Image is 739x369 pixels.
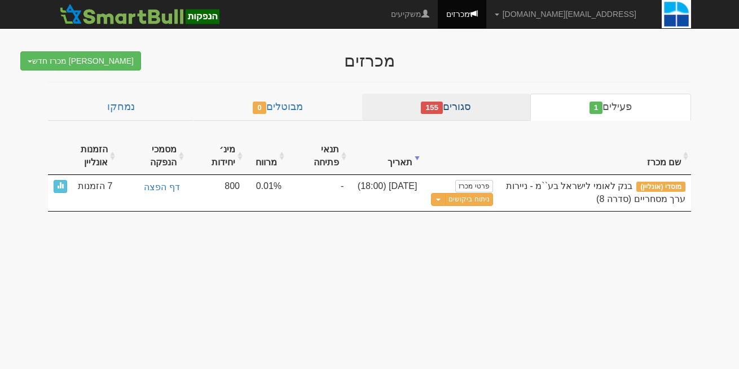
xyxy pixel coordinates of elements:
td: [DATE] (18:00) [349,175,423,211]
td: - [287,175,349,211]
a: סגורים [362,94,530,121]
th: תנאי פתיחה : activate to sort column ascending [287,138,349,175]
th: הזמנות אונליין : activate to sort column ascending [48,138,118,175]
span: 1 [590,102,603,114]
a: פרטי מכרז [455,180,492,192]
th: מסמכי הנפקה : activate to sort column ascending [118,138,186,175]
span: מוסדי (אונליין) [636,182,685,192]
th: מינ׳ יחידות : activate to sort column ascending [187,138,245,175]
span: 7 הזמנות [78,180,112,193]
td: 800 [187,175,245,211]
img: SmartBull Logo [56,3,222,25]
span: בנק לאומי לישראל בע``מ - ניירות ערך מסחריים (סדרה 8) [506,181,685,204]
div: מכרזים [149,51,590,70]
th: תאריך : activate to sort column ascending [349,138,423,175]
th: מרווח : activate to sort column ascending [245,138,287,175]
span: 155 [421,102,443,114]
a: נמחקו [48,94,193,121]
th: שם מכרז : activate to sort column ascending [499,138,691,175]
a: פעילים [530,94,691,121]
button: [PERSON_NAME] מכרז חדש [20,51,141,71]
span: 0 [253,102,266,114]
td: 0.01% [245,175,287,211]
a: דף הפצה [124,180,181,195]
a: ניתוח ביקושים [445,193,492,206]
a: מבוטלים [193,94,362,121]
